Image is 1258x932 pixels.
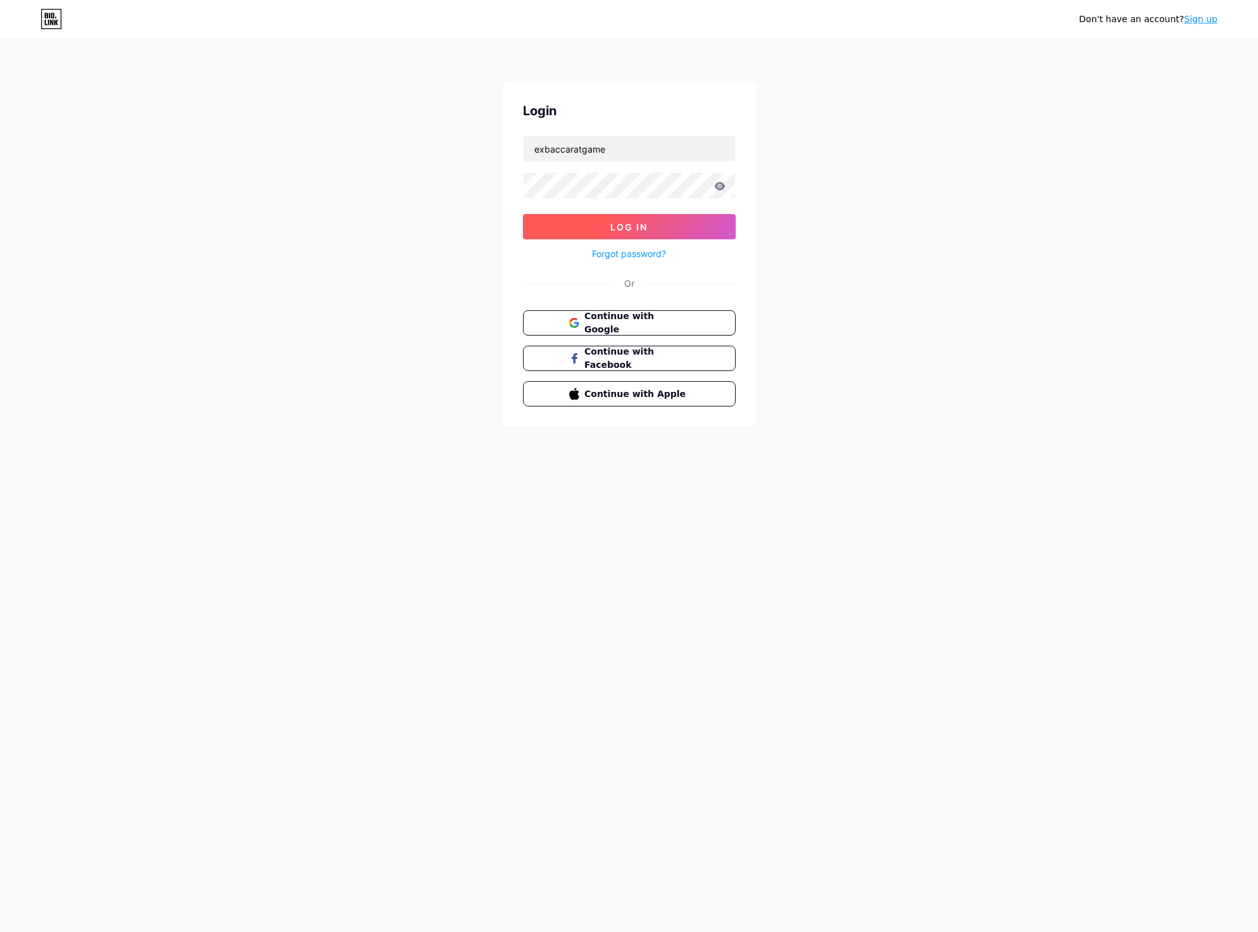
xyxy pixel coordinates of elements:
[584,387,689,401] span: Continue with Apple
[523,310,736,336] button: Continue with Google
[523,346,736,371] button: Continue with Facebook
[592,247,666,260] a: Forgot password?
[1079,13,1217,26] div: Don't have an account?
[523,101,736,120] div: Login
[624,277,634,290] div: Or
[523,381,736,406] button: Continue with Apple
[610,222,648,232] span: Log In
[524,136,735,161] input: Username
[1184,14,1217,24] a: Sign up
[584,345,689,372] span: Continue with Facebook
[584,310,689,336] span: Continue with Google
[523,214,736,239] button: Log In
